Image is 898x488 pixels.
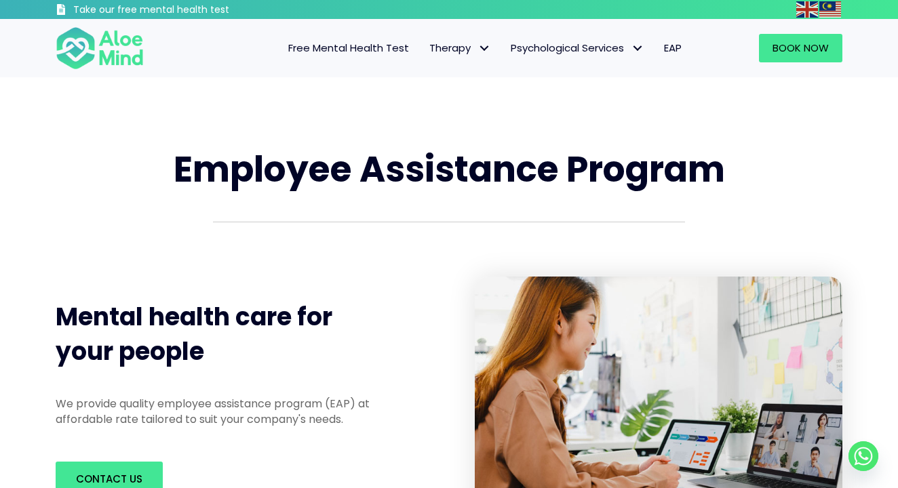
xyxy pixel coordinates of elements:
a: Book Now [759,34,842,62]
a: English [796,1,819,17]
a: Malay [819,1,842,17]
a: Free Mental Health Test [278,34,419,62]
img: ms [819,1,841,18]
span: Therapy: submenu [474,39,494,58]
img: en [796,1,818,18]
h3: Take our free mental health test [73,3,302,17]
a: Take our free mental health test [56,3,302,19]
span: Psychological Services [511,41,644,55]
a: EAP [654,34,692,62]
span: Psychological Services: submenu [627,39,647,58]
span: Employee Assistance Program [174,144,725,194]
span: Mental health care for your people [56,300,332,368]
span: Free Mental Health Test [288,41,409,55]
span: Therapy [429,41,490,55]
a: TherapyTherapy: submenu [419,34,501,62]
p: We provide quality employee assistance program (EAP) at affordable rate tailored to suit your com... [56,396,393,427]
span: Book Now [773,41,829,55]
a: Psychological ServicesPsychological Services: submenu [501,34,654,62]
nav: Menu [161,34,692,62]
span: EAP [664,41,682,55]
span: Contact us [76,472,142,486]
a: Whatsapp [848,441,878,471]
img: Aloe mind Logo [56,26,144,70]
